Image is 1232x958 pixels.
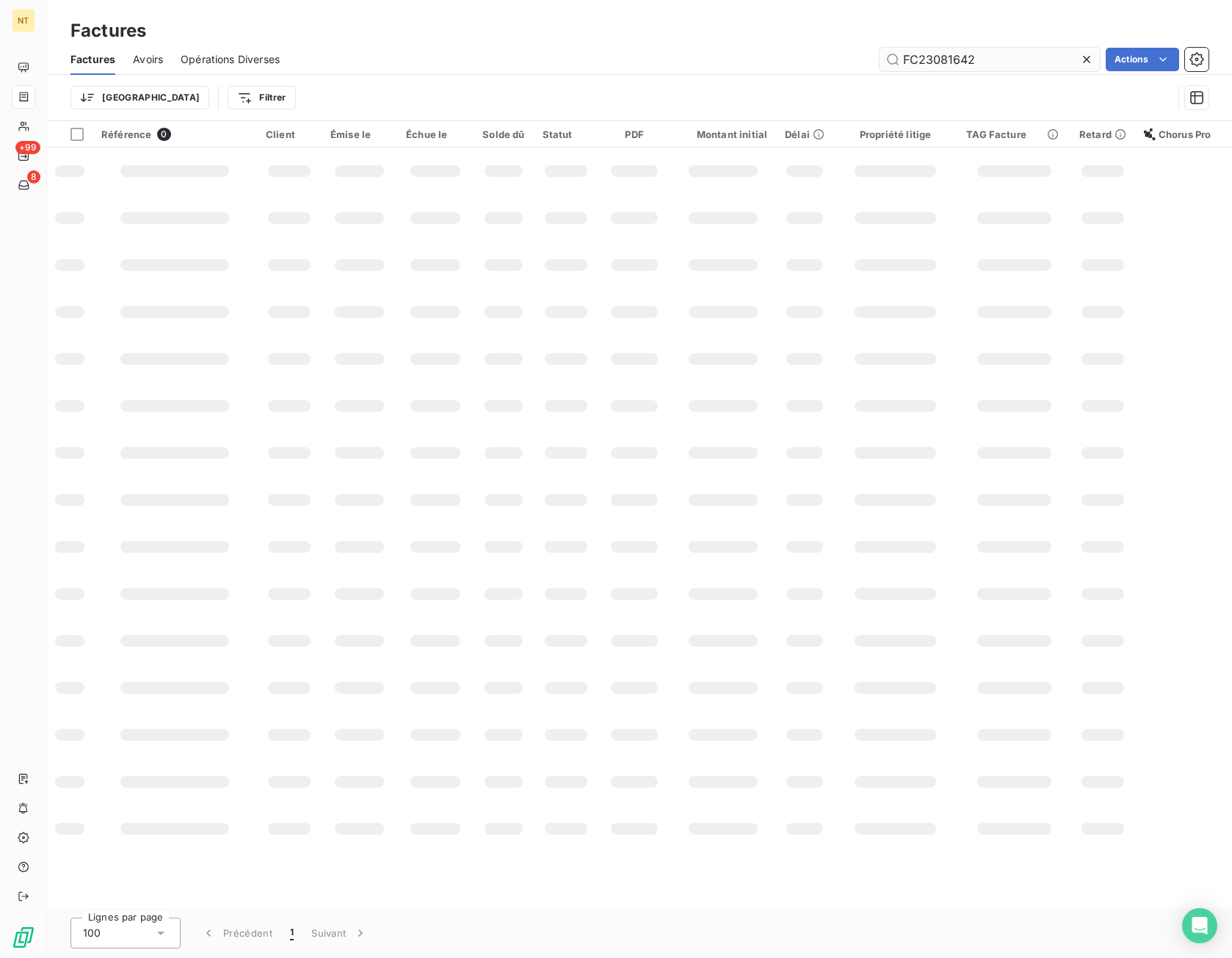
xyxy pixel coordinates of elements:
[101,128,151,140] span: Référence
[27,170,40,184] span: 8
[83,926,101,940] span: 100
[281,918,302,948] button: 1
[1079,128,1126,140] div: Retard
[70,18,146,44] h3: Factures
[482,128,524,140] div: Solde dû
[157,128,170,141] span: 0
[679,128,767,140] div: Montant initial
[12,926,35,949] img: Logo LeanPay
[70,86,209,109] button: [GEOGRAPHIC_DATA]
[228,86,295,109] button: Filtrer
[302,918,377,948] button: Suivant
[133,52,163,67] span: Avoirs
[1106,48,1179,71] button: Actions
[192,918,281,948] button: Précédent
[842,128,949,140] div: Propriété litige
[1182,908,1217,943] div: Open Intercom Messenger
[543,128,590,140] div: Statut
[880,48,1100,71] input: Rechercher
[607,128,661,140] div: PDF
[12,9,35,32] div: NT
[266,128,313,140] div: Client
[406,128,465,140] div: Échue le
[330,128,388,140] div: Émise le
[70,52,115,67] span: Factures
[15,141,40,154] span: +99
[785,128,825,140] div: Délai
[966,128,1062,140] div: TAG Facture
[1144,128,1229,140] div: Chorus Pro
[290,926,294,940] span: 1
[181,52,280,67] span: Opérations Diverses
